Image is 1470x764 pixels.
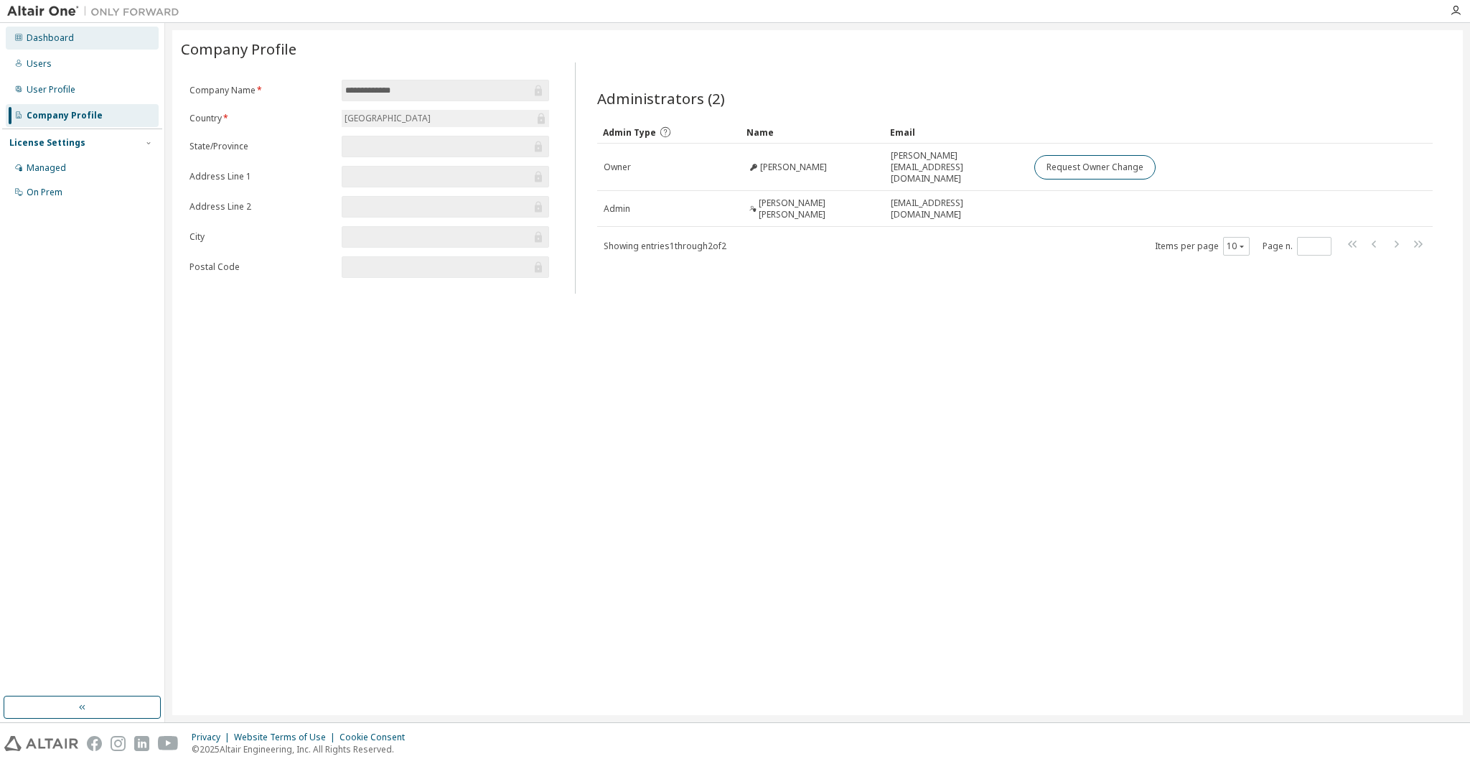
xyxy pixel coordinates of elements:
[340,732,413,743] div: Cookie Consent
[891,150,1021,185] span: [PERSON_NAME][EMAIL_ADDRESS][DOMAIN_NAME]
[1227,241,1246,252] button: 10
[189,171,333,182] label: Address Line 1
[192,732,234,743] div: Privacy
[604,162,631,173] span: Owner
[192,743,413,755] p: © 2025 Altair Engineering, Inc. All Rights Reserved.
[342,110,549,127] div: [GEOGRAPHIC_DATA]
[234,732,340,743] div: Website Terms of Use
[1034,155,1156,180] button: Request Owner Change
[27,187,62,198] div: On Prem
[27,58,52,70] div: Users
[111,736,126,751] img: instagram.svg
[134,736,149,751] img: linkedin.svg
[181,39,296,59] span: Company Profile
[189,201,333,213] label: Address Line 2
[890,121,1022,144] div: Email
[1263,237,1331,256] span: Page n.
[891,197,1021,220] span: [EMAIL_ADDRESS][DOMAIN_NAME]
[4,736,78,751] img: altair_logo.svg
[189,231,333,243] label: City
[760,162,827,173] span: [PERSON_NAME]
[158,736,179,751] img: youtube.svg
[27,32,74,44] div: Dashboard
[604,203,630,215] span: Admin
[189,85,333,96] label: Company Name
[7,4,187,19] img: Altair One
[87,736,102,751] img: facebook.svg
[759,197,878,220] span: [PERSON_NAME] [PERSON_NAME]
[746,121,879,144] div: Name
[604,240,726,252] span: Showing entries 1 through 2 of 2
[189,261,333,273] label: Postal Code
[27,84,75,95] div: User Profile
[27,162,66,174] div: Managed
[9,137,85,149] div: License Settings
[342,111,433,126] div: [GEOGRAPHIC_DATA]
[189,113,333,124] label: Country
[189,141,333,152] label: State/Province
[603,126,656,139] span: Admin Type
[27,110,103,121] div: Company Profile
[1155,237,1250,256] span: Items per page
[597,88,725,108] span: Administrators (2)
